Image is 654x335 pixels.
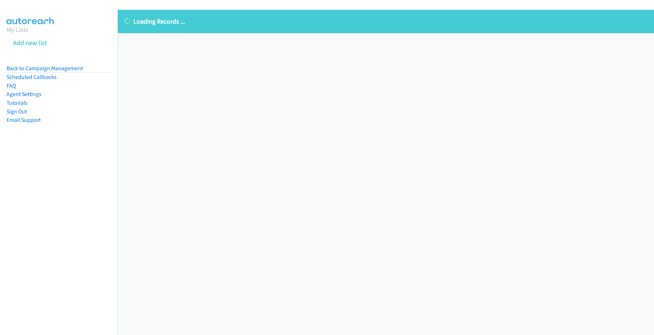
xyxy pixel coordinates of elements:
a: Agent Settings [7,91,41,97]
a: Scheduled Callbacks [7,73,57,80]
a: Back to Campaign Management [7,65,83,72]
a: Sign Out [7,108,27,115]
p: Loading Records ... [124,16,647,26]
a: FAQ [7,82,16,89]
a: Tutorials [7,99,28,106]
a: Email Support [7,116,41,123]
a: My Lists [7,25,28,34]
a: Add new list [13,39,47,47]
